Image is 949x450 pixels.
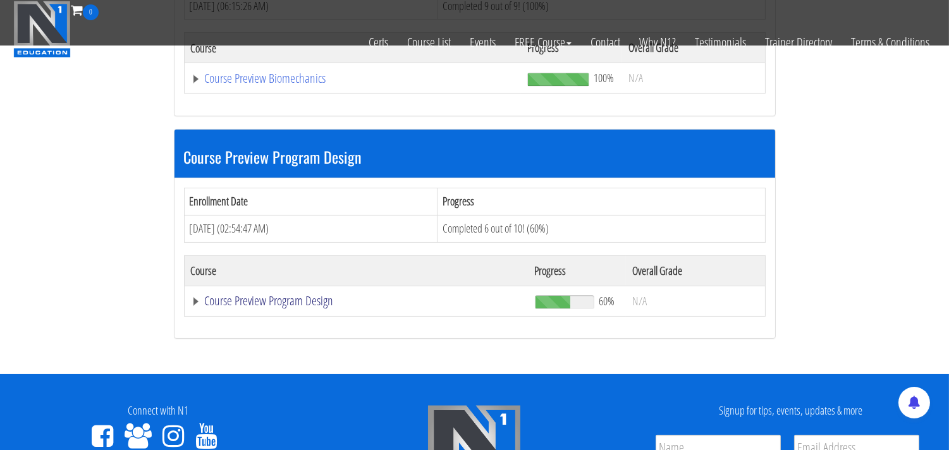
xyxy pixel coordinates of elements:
[581,20,630,64] a: Contact
[505,20,581,64] a: FREE Course
[191,295,522,307] a: Course Preview Program Design
[460,20,505,64] a: Events
[529,255,627,286] th: Progress
[398,20,460,64] a: Course List
[438,188,765,216] th: Progress
[756,20,842,64] a: Trainer Directory
[630,20,685,64] a: Why N1?
[83,4,99,20] span: 0
[191,72,515,85] a: Course Preview Biomechanics
[685,20,756,64] a: Testimonials
[184,149,766,165] h3: Course Preview Program Design
[184,255,529,286] th: Course
[626,286,765,316] td: N/A
[13,1,71,58] img: n1-education
[359,20,398,64] a: Certs
[184,188,438,216] th: Enrollment Date
[842,20,939,64] a: Terms & Conditions
[71,1,99,18] a: 0
[184,215,438,242] td: [DATE] (02:54:47 AM)
[626,255,765,286] th: Overall Grade
[622,63,765,94] td: N/A
[438,215,765,242] td: Completed 6 out of 10! (60%)
[594,71,614,85] span: 100%
[599,294,615,308] span: 60%
[9,404,307,417] h4: Connect with N1
[642,404,940,417] h4: Signup for tips, events, updates & more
